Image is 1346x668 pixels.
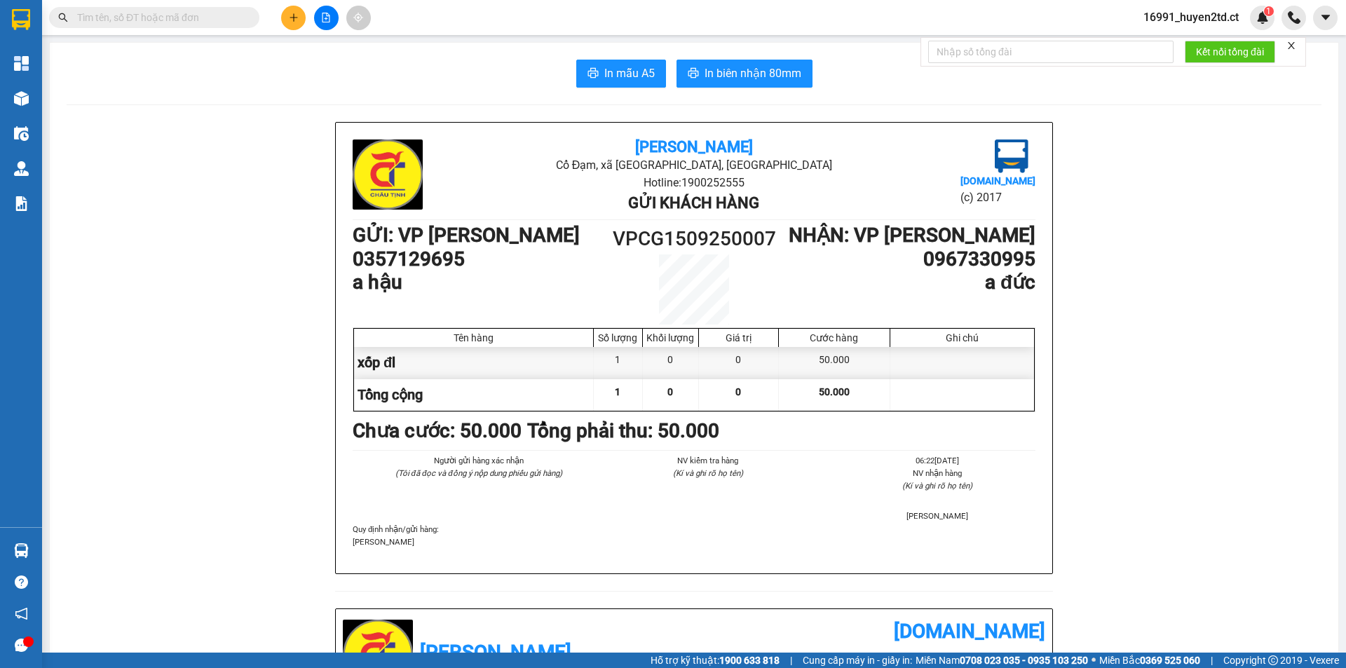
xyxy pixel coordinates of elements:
[14,91,29,106] img: warehouse-icon
[1319,11,1332,24] span: caret-down
[353,271,609,294] h1: a hậu
[928,41,1174,63] input: Nhập số tổng đài
[281,6,306,30] button: plus
[14,196,29,211] img: solution-icon
[353,13,363,22] span: aim
[604,64,655,82] span: In mẫu A5
[780,247,1035,271] h1: 0967330995
[1196,44,1264,60] span: Kết nối tổng đài
[819,386,850,397] span: 50.000
[673,468,743,478] i: (Kí và ghi rõ họ tên)
[902,481,972,491] i: (Kí và ghi rõ họ tên)
[353,224,580,247] b: GỬI : VP [PERSON_NAME]
[289,13,299,22] span: plus
[894,620,1045,643] b: [DOMAIN_NAME]
[358,332,590,343] div: Tên hàng
[667,386,673,397] span: 0
[609,224,780,254] h1: VPCG1509250007
[779,347,890,379] div: 50.000
[354,347,594,379] div: xốp đl
[466,156,921,174] li: Cổ Đạm, xã [GEOGRAPHIC_DATA], [GEOGRAPHIC_DATA]
[353,139,423,210] img: logo.jpg
[960,189,1035,206] li: (c) 2017
[15,607,28,620] span: notification
[1256,11,1269,24] img: icon-new-feature
[735,386,741,397] span: 0
[646,332,695,343] div: Khối lượng
[840,467,1035,479] li: NV nhận hàng
[1266,6,1271,16] span: 1
[14,161,29,176] img: warehouse-icon
[782,332,886,343] div: Cước hàng
[77,10,243,25] input: Tìm tên, số ĐT hoặc mã đơn
[1268,655,1278,665] span: copyright
[1211,653,1213,668] span: |
[780,271,1035,294] h1: a đức
[587,67,599,81] span: printer
[840,510,1035,522] li: [PERSON_NAME]
[353,523,1035,548] div: Quy định nhận/gửi hàng :
[789,224,1035,247] b: NHẬN : VP [PERSON_NAME]
[1286,41,1296,50] span: close
[960,175,1035,186] b: [DOMAIN_NAME]
[15,575,28,589] span: question-circle
[58,13,68,22] span: search
[803,653,912,668] span: Cung cấp máy in - giấy in:
[699,347,779,379] div: 0
[314,6,339,30] button: file-add
[1092,657,1096,663] span: ⚪️
[15,639,28,652] span: message
[610,454,805,467] li: NV kiểm tra hàng
[346,6,371,30] button: aim
[643,347,699,379] div: 0
[1140,655,1200,666] strong: 0369 525 060
[651,653,780,668] span: Hỗ trợ kỹ thuật:
[702,332,775,343] div: Giá trị
[719,655,780,666] strong: 1900 633 818
[635,138,753,156] b: [PERSON_NAME]
[1185,41,1275,63] button: Kết nối tổng đài
[594,347,643,379] div: 1
[688,67,699,81] span: printer
[395,468,562,478] i: (Tôi đã đọc và đồng ý nộp dung phiếu gửi hàng)
[597,332,639,343] div: Số lượng
[960,655,1088,666] strong: 0708 023 035 - 0935 103 250
[14,56,29,71] img: dashboard-icon
[381,454,576,467] li: Người gửi hàng xác nhận
[353,536,1035,548] p: [PERSON_NAME]
[353,247,609,271] h1: 0357129695
[14,126,29,141] img: warehouse-icon
[615,386,620,397] span: 1
[353,419,522,442] b: Chưa cước : 50.000
[1099,653,1200,668] span: Miền Bắc
[840,454,1035,467] li: 06:22[DATE]
[12,9,30,30] img: logo-vxr
[1264,6,1274,16] sup: 1
[894,332,1031,343] div: Ghi chú
[420,641,571,664] b: [PERSON_NAME]
[466,174,921,191] li: Hotline: 1900252555
[1288,11,1300,24] img: phone-icon
[527,419,719,442] b: Tổng phải thu: 50.000
[358,386,423,403] span: Tổng cộng
[995,139,1028,173] img: logo.jpg
[628,194,759,212] b: Gửi khách hàng
[321,13,331,22] span: file-add
[705,64,801,82] span: In biên nhận 80mm
[576,60,666,88] button: printerIn mẫu A5
[14,543,29,558] img: warehouse-icon
[677,60,813,88] button: printerIn biên nhận 80mm
[790,653,792,668] span: |
[1132,8,1250,26] span: 16991_huyen2td.ct
[916,653,1088,668] span: Miền Nam
[1313,6,1338,30] button: caret-down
